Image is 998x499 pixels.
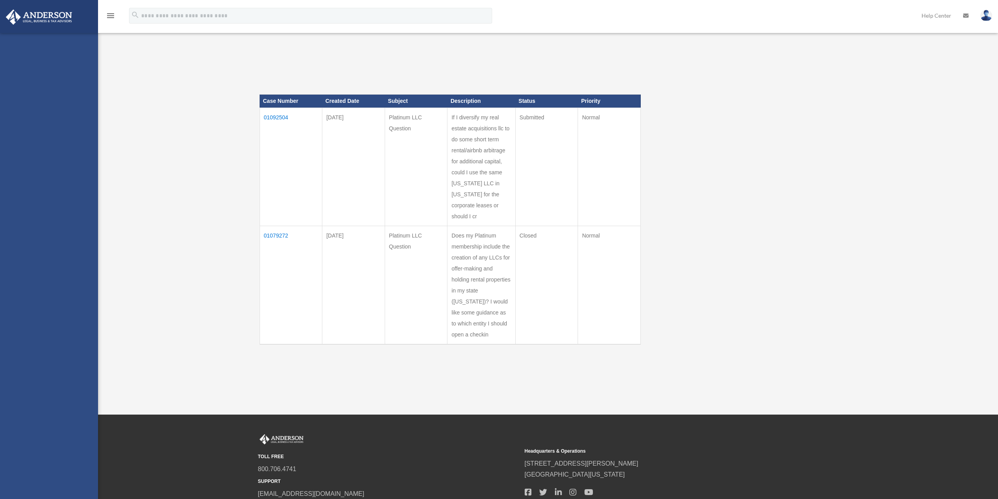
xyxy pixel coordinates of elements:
[525,447,786,455] small: Headquarters & Operations
[385,108,447,226] td: Platinum LLC Question
[322,95,385,108] th: Created Date
[258,453,519,461] small: TOLL FREE
[525,471,625,478] a: [GEOGRAPHIC_DATA][US_STATE]
[447,95,515,108] th: Description
[322,108,385,226] td: [DATE]
[515,95,578,108] th: Status
[515,226,578,345] td: Closed
[106,11,115,20] i: menu
[258,434,305,444] img: Anderson Advisors Platinum Portal
[447,226,515,345] td: Does my Platinum membership include the creation of any LLCs for offer-making and holding rental ...
[4,9,75,25] img: Anderson Advisors Platinum Portal
[385,95,447,108] th: Subject
[260,108,322,226] td: 01092504
[258,466,296,472] a: 800.706.4741
[260,226,322,345] td: 01079272
[106,14,115,20] a: menu
[258,490,364,497] a: [EMAIL_ADDRESS][DOMAIN_NAME]
[515,108,578,226] td: Submitted
[260,95,322,108] th: Case Number
[131,11,140,19] i: search
[578,108,641,226] td: Normal
[525,460,638,467] a: [STREET_ADDRESS][PERSON_NAME]
[578,226,641,345] td: Normal
[385,226,447,345] td: Platinum LLC Question
[322,226,385,345] td: [DATE]
[258,477,519,486] small: SUPPORT
[447,108,515,226] td: If I diversify my real estate acquisitions llc to do some short term rental/airbnb arbitrage for ...
[578,95,641,108] th: Priority
[980,10,992,21] img: User Pic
